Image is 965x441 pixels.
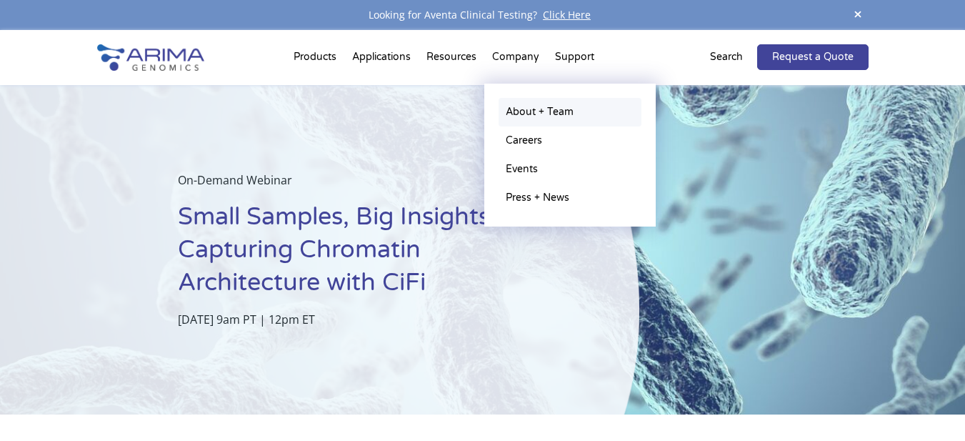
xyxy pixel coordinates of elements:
div: Looking for Aventa Clinical Testing? [97,6,869,24]
a: Careers [499,127,641,155]
a: Press + News [499,184,641,212]
h1: Small Samples, Big Insights: Capturing Chromatin Architecture with CiFi [178,201,568,310]
a: About + Team [499,98,641,127]
p: On-Demand Webinar [178,171,568,201]
a: Click Here [537,8,596,21]
p: Search [710,48,743,66]
img: Arima-Genomics-logo [97,44,204,71]
a: Request a Quote [757,44,869,70]
p: [DATE] 9am PT | 12pm ET [178,310,568,329]
a: Events [499,155,641,184]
